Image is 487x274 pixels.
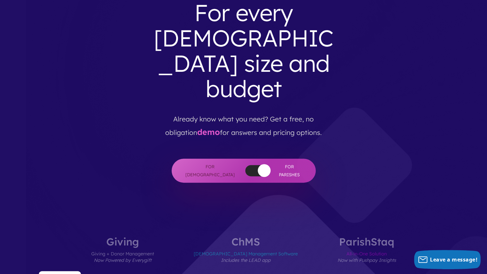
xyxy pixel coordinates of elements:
span: For [DEMOGRAPHIC_DATA] [184,163,236,179]
em: Now Powered by Everygift [94,257,151,263]
em: Includes the LEAD app [221,257,271,263]
p: Already know what you need? Get a free, no obligation for answers and pricing options. [152,107,336,139]
span: For Parishes [276,163,303,179]
a: demo [197,127,220,137]
span: Leave a message! [430,256,477,263]
em: Now with Pushpay Insights [337,257,396,263]
button: Leave a message! [414,250,481,269]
